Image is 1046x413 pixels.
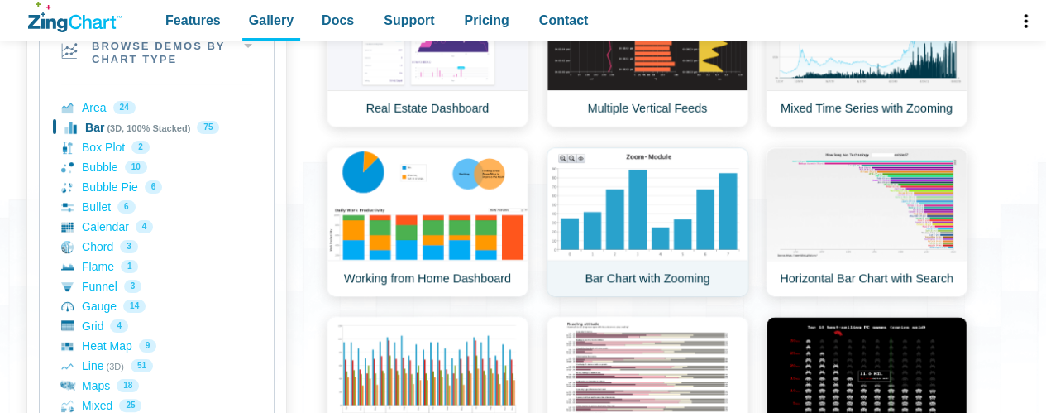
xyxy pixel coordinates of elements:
span: Docs [322,9,354,31]
span: Contact [539,9,589,31]
span: Features [165,9,221,31]
a: Working from Home Dashboard [327,147,528,297]
span: Pricing [464,9,509,31]
a: Bar Chart with Zooming [547,147,748,297]
a: Horizontal Bar Chart with Search [766,147,967,297]
a: ZingChart Logo. Click to return to the homepage [28,2,122,32]
span: Support [384,9,434,31]
h2: Browse Demos By Chart Type [40,18,274,84]
span: Gallery [249,9,294,31]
